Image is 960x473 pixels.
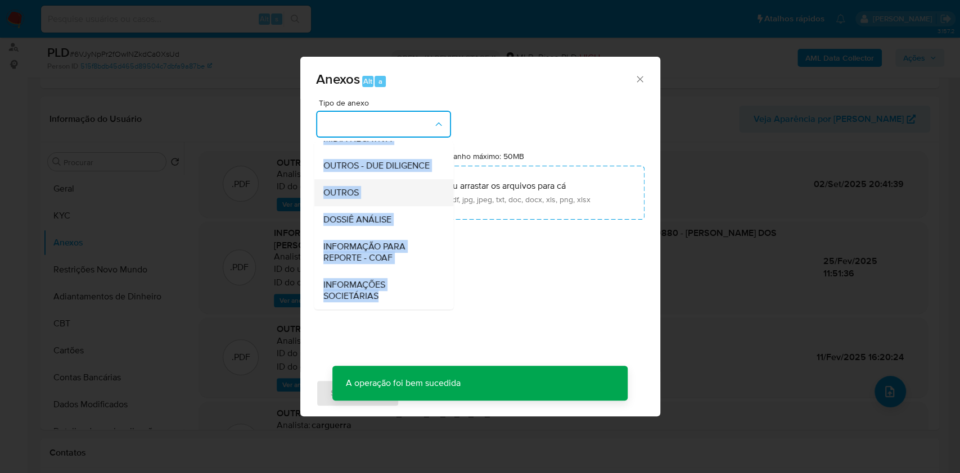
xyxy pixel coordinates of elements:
span: Cancelar [418,381,455,406]
p: A operação foi bem sucedida [332,366,474,401]
span: MIDIA NEGATIVA [323,133,391,144]
button: Fechar [634,74,644,84]
label: Tamanho máximo: 50MB [439,151,524,161]
span: OUTROS - DUE DILIGENCE [323,160,429,171]
span: Tipo de anexo [319,99,454,107]
span: INFORMAÇÕES SOCIETÁRIAS [323,279,438,302]
span: a [378,76,382,87]
span: Anexos [316,69,360,89]
span: OUTROS [323,187,358,198]
span: DOSSIÊ ANÁLISE [323,214,391,225]
span: Alt [363,76,372,87]
span: INFORMAÇÃO PARA REPORTE - COAF [323,241,438,263]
